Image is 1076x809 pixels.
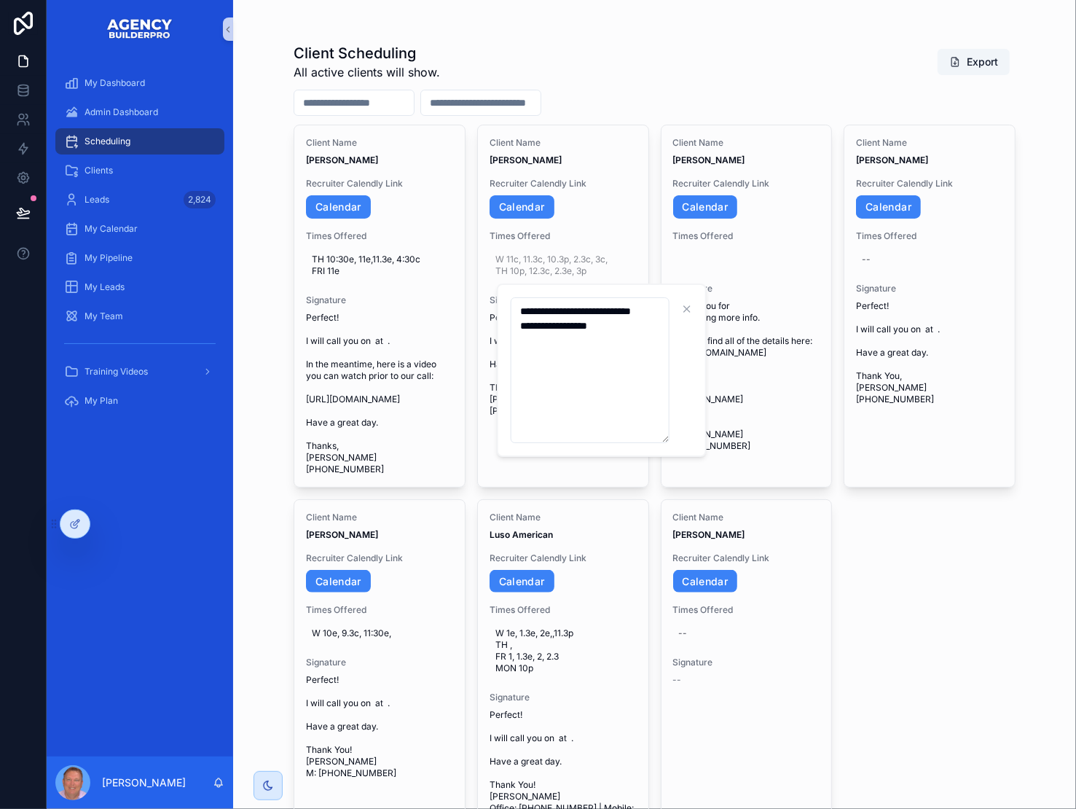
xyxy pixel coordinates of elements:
span: Recruiter Calendly Link [306,178,453,189]
span: Perfect! I will call you on at . Have a great day. Thank You, [PERSON_NAME] [PHONE_NUMBER] [856,300,1003,405]
span: Signature [490,294,637,306]
span: Clients [85,165,113,176]
span: Client Name [306,137,453,149]
span: My Pipeline [85,252,133,264]
span: W 1e, 1.3e, 2e,,11.3p TH , FR 1, 1.3e, 2, 2.3 MON 10p [495,628,631,674]
span: My Plan [85,395,118,407]
span: Signature [306,657,453,668]
span: Times Offered [306,604,453,616]
a: Client Name[PERSON_NAME]Recruiter Calendly LinkCalendarTimes Offered--SignaturePerfect! I will ca... [844,125,1016,488]
span: Recruiter Calendly Link [673,552,820,564]
a: Calendar [306,195,371,219]
span: Signature [856,283,1003,294]
a: My Dashboard [55,70,224,96]
span: Times Offered [306,230,453,242]
a: Client Name[PERSON_NAME]Recruiter Calendly LinkCalendarTimes OfferedTH 10:30e, 11e,11.3e, 4:30c F... [294,125,466,488]
a: Calendar [306,570,371,593]
span: Recruiter Calendly Link [673,178,820,189]
div: 2,824 [184,191,216,208]
span: Perfect! I will call you on at . Have a great day. Thank You! [PERSON_NAME] M: [PHONE_NUMBER] [306,674,453,779]
span: Recruiter Calendly Link [490,552,637,564]
strong: [PERSON_NAME] [673,529,745,540]
span: Training Videos [85,366,148,378]
a: Training Videos [55,359,224,385]
h1: Client Scheduling [294,43,440,63]
strong: [PERSON_NAME] [306,529,378,540]
strong: Luso American [490,529,553,540]
strong: [PERSON_NAME] [856,155,928,165]
a: Scheduling [55,128,224,155]
span: Times Offered [490,230,637,242]
span: Signature [673,657,820,668]
span: My Leads [85,281,125,293]
a: My Plan [55,388,224,414]
a: Client Name[PERSON_NAME]Recruiter Calendly LinkCalendarTimes OfferedW 11c, 11.3c, 10.3p, 2.3c, 3c... [477,125,649,488]
span: Times Offered [673,230,820,242]
span: Scheduling [85,136,130,147]
a: Leads2,824 [55,187,224,213]
span: Client Name [306,512,453,523]
a: My Team [55,303,224,329]
div: -- [862,254,871,265]
span: Client Name [490,512,637,523]
span: Thank you for requesting more info. You can find all of the details here: [URL][DOMAIN_NAME] Than... [673,300,820,452]
span: My Calendar [85,223,138,235]
span: Client Name [856,137,1003,149]
a: Calendar [673,195,738,219]
button: Export [938,49,1010,75]
span: My Team [85,310,123,322]
a: My Calendar [55,216,224,242]
a: My Pipeline [55,245,224,271]
a: My Leads [55,274,224,300]
div: scrollable content [47,58,233,435]
span: Client Name [490,137,637,149]
span: W 10e, 9.3c, 11:30e, [312,628,447,639]
span: Perfect! I will call you on at . Have a great day. Thanks, [PERSON_NAME] [PHONE_NUMBER] [490,312,637,417]
span: Client Name [673,512,820,523]
span: Signature [490,692,637,703]
span: Signature [673,283,820,294]
span: Admin Dashboard [85,106,158,118]
strong: [PERSON_NAME] [306,155,378,165]
span: W 11c, 11.3c, 10.3p, 2.3c, 3c, TH 10p, 12.3c, 2.3e, 3p [495,254,631,277]
a: Calendar [856,195,921,219]
a: Clients [55,157,224,184]
span: -- [673,674,682,686]
span: Times Offered [856,230,1003,242]
span: All active clients will show. [294,63,440,81]
span: Recruiter Calendly Link [856,178,1003,189]
a: Client Name[PERSON_NAME]Recruiter Calendly LinkCalendarTimes OfferedSignatureThank you for reques... [661,125,833,488]
a: Calendar [490,195,554,219]
img: App logo [106,17,173,41]
a: Calendar [490,570,554,593]
div: -- [679,628,688,639]
span: TH 10:30e, 11e,11.3e, 4:30c FRI 11e [312,254,447,277]
strong: [PERSON_NAME] [673,155,745,165]
span: Recruiter Calendly Link [490,178,637,189]
span: Leads [85,194,109,206]
a: Admin Dashboard [55,99,224,125]
span: Times Offered [673,604,820,616]
span: My Dashboard [85,77,145,89]
span: Signature [306,294,453,306]
span: Times Offered [490,604,637,616]
span: Client Name [673,137,820,149]
p: [PERSON_NAME] [102,775,186,790]
strong: [PERSON_NAME] [490,155,562,165]
span: Perfect! I will call you on at . In the meantime, here is a video you can watch prior to our call... [306,312,453,475]
a: Calendar [673,570,738,593]
span: Recruiter Calendly Link [306,552,453,564]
